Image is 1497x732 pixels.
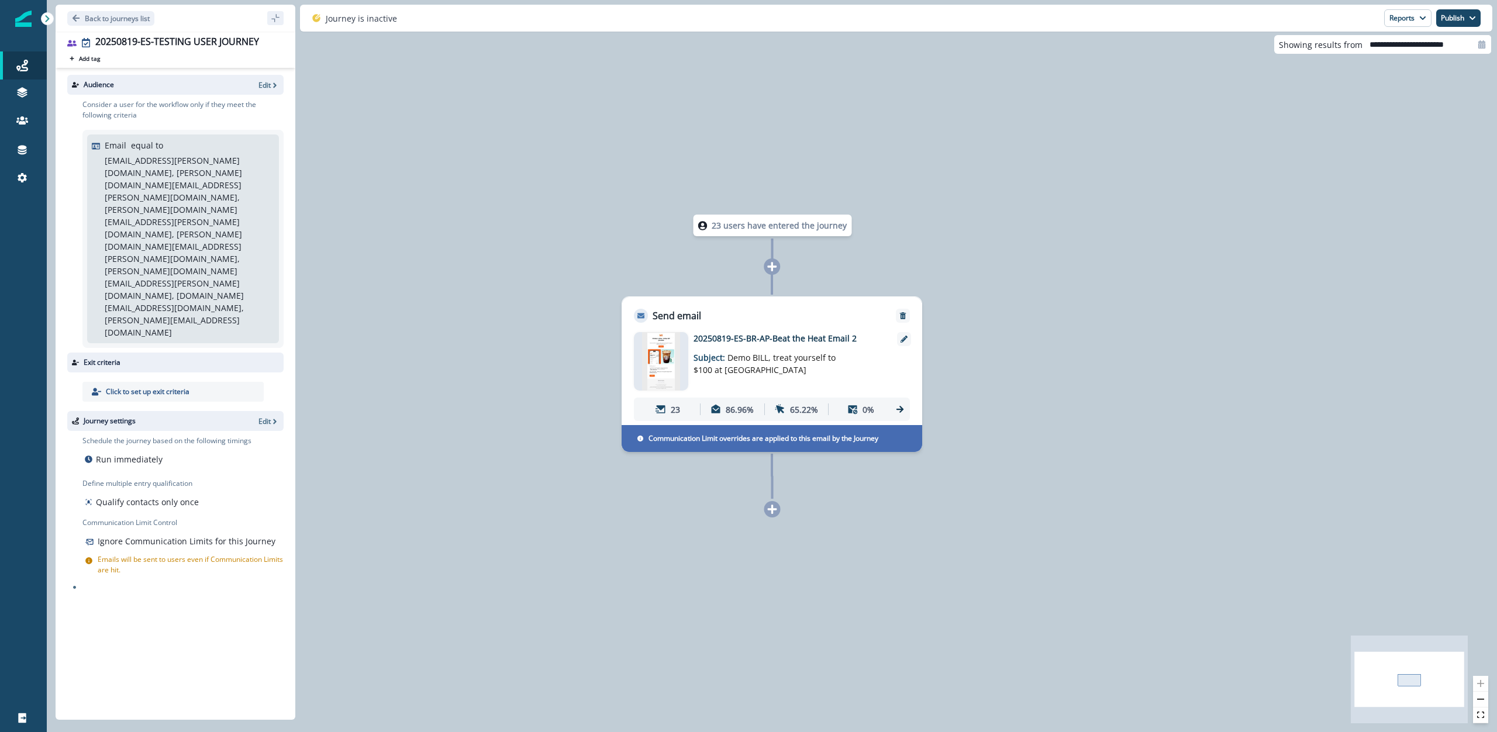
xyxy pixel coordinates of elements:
button: fit view [1473,707,1488,723]
p: 65.22% [790,403,818,416]
g: Edge from node-dl-count to c0a21bcf-41ec-4a88-ab40-30faec64043c [772,239,772,295]
span: Demo BILL, treat yourself to $100 at [GEOGRAPHIC_DATA] [694,352,836,375]
p: Journey is inactive [326,12,397,25]
p: Audience [84,80,114,90]
button: zoom out [1473,692,1488,707]
p: 0% [863,403,874,416]
p: 86.96% [726,403,754,416]
p: Define multiple entry qualification [82,478,201,489]
p: Consider a user for the workflow only if they meet the following criteria [82,99,284,120]
img: email asset unavailable [642,332,679,391]
p: Communication Limit overrides are applied to this email by the Journey [649,433,878,444]
p: [EMAIL_ADDRESS][PERSON_NAME][DOMAIN_NAME], [PERSON_NAME][DOMAIN_NAME][EMAIL_ADDRESS][PERSON_NAME]... [105,154,271,339]
p: Emails will be sent to users even if Communication Limits are hit. [98,554,284,575]
button: Remove [894,312,912,320]
p: Add tag [79,55,100,62]
p: Showing results from [1279,39,1363,51]
p: Email [105,139,126,151]
div: 20250819-ES-TESTING USER JOURNEY [95,36,259,49]
p: 23 [671,403,680,416]
p: 20250819-ES-BR-AP-Beat the Heat Email 2 [694,332,881,344]
p: Journey settings [84,416,136,426]
p: Edit [258,416,271,426]
p: Edit [258,80,271,90]
button: Go back [67,11,154,26]
button: Add tag [67,54,102,63]
g: Edge from c0a21bcf-41ec-4a88-ab40-30faec64043c to node-add-under-106c7058-a90c-4bdc-9ba2-03fb12c7... [772,454,772,499]
img: Inflection [15,11,32,27]
button: sidebar collapse toggle [267,11,284,25]
p: Schedule the journey based on the following timings [82,436,251,446]
p: Click to set up exit criteria [106,386,189,397]
button: Edit [258,80,279,90]
p: equal to [131,139,163,151]
p: Communication Limit Control [82,517,284,528]
p: Exit criteria [84,357,120,368]
p: Ignore Communication Limits for this Journey [98,535,275,547]
p: Run immediately [96,453,163,465]
p: Send email [653,309,701,323]
div: 23 users have entered the journey [660,215,885,236]
p: Qualify contacts only once [96,496,199,508]
div: Send emailRemoveemail asset unavailable20250819-ES-BR-AP-Beat the Heat Email 2Subject: Demo BILL,... [622,296,922,452]
button: Publish [1436,9,1481,27]
p: 23 users have entered the journey [712,219,847,232]
button: Reports [1384,9,1432,27]
button: Edit [258,416,279,426]
p: Back to journeys list [85,13,150,23]
p: Subject: [694,344,840,376]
